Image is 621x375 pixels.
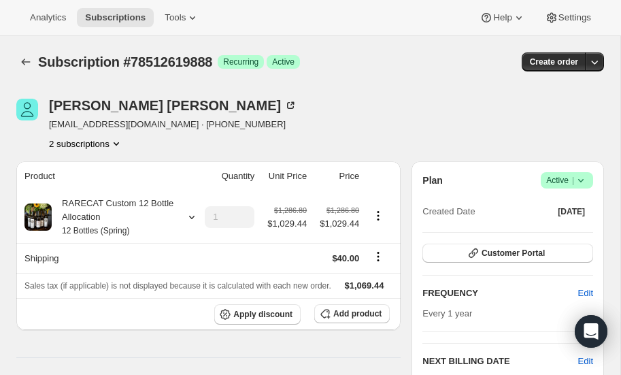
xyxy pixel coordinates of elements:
[49,99,297,112] div: [PERSON_NAME] [PERSON_NAME]
[195,161,258,191] th: Quantity
[422,355,577,368] h2: NEXT BILLING DATE
[537,8,599,27] button: Settings
[471,8,533,27] button: Help
[578,287,593,300] span: Edit
[16,52,35,71] button: Subscriptions
[422,174,443,187] h2: Plan
[558,12,591,23] span: Settings
[62,226,129,235] small: 12 Bottles (Spring)
[156,8,207,27] button: Tools
[258,161,311,191] th: Unit Price
[326,206,359,214] small: $1,286.80
[530,56,578,67] span: Create order
[214,304,301,325] button: Apply discount
[16,161,195,191] th: Product
[22,8,74,27] button: Analytics
[572,175,574,186] span: |
[522,52,586,71] button: Create order
[85,12,146,23] span: Subscriptions
[315,217,359,231] span: $1,029.44
[314,304,390,323] button: Add product
[165,12,186,23] span: Tools
[16,99,38,120] span: Carolyn Corbin
[367,208,389,223] button: Product actions
[578,355,593,368] button: Edit
[274,206,307,214] small: $1,286.80
[422,244,593,263] button: Customer Portal
[49,137,123,150] button: Product actions
[52,197,174,238] div: RARECAT Custom 12 Bottle Allocation
[550,202,593,221] button: [DATE]
[38,54,212,69] span: Subscription #78512619888
[482,248,545,259] span: Customer Portal
[30,12,66,23] span: Analytics
[422,287,577,300] h2: FREQUENCY
[233,309,292,320] span: Apply discount
[546,174,588,187] span: Active
[345,280,384,291] span: $1,069.44
[16,243,195,273] th: Shipping
[49,118,297,131] span: [EMAIL_ADDRESS][DOMAIN_NAME] · [PHONE_NUMBER]
[493,12,511,23] span: Help
[558,206,585,217] span: [DATE]
[77,8,154,27] button: Subscriptions
[24,203,52,231] img: product img
[422,308,472,319] span: Every 1 year
[575,315,607,348] div: Open Intercom Messenger
[367,249,389,264] button: Shipping actions
[422,205,475,218] span: Created Date
[24,281,331,291] span: Sales tax (if applicable) is not displayed because it is calculated with each new order.
[570,282,601,304] button: Edit
[332,253,359,263] span: $40.00
[223,56,258,67] span: Recurring
[267,217,307,231] span: $1,029.44
[272,56,295,67] span: Active
[333,308,382,319] span: Add product
[311,161,363,191] th: Price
